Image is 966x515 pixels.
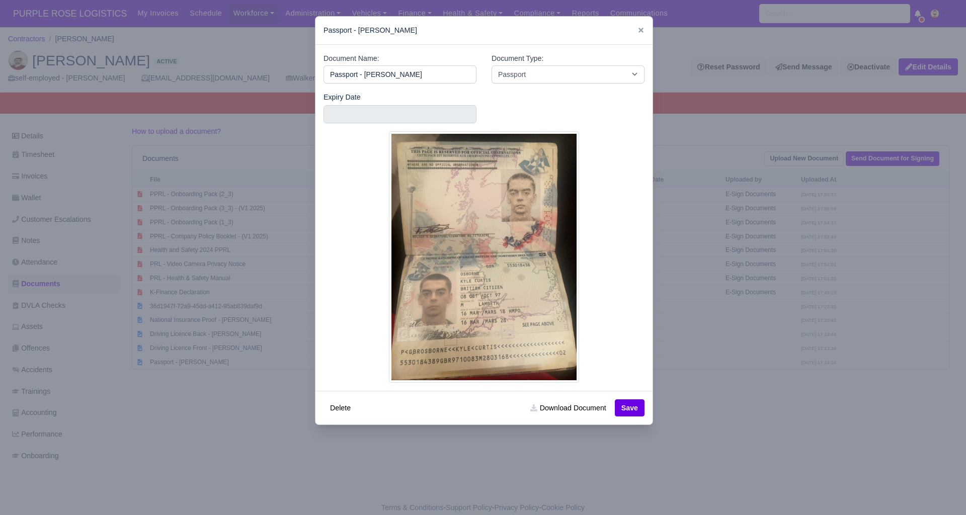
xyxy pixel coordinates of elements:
[324,53,379,64] label: Document Name:
[615,399,645,416] button: Save
[916,467,966,515] iframe: Chat Widget
[315,17,653,45] div: Passport - [PERSON_NAME]
[324,92,361,103] label: Expiry Date
[324,399,357,416] button: Delete
[492,53,543,64] label: Document Type:
[524,399,612,416] a: Download Document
